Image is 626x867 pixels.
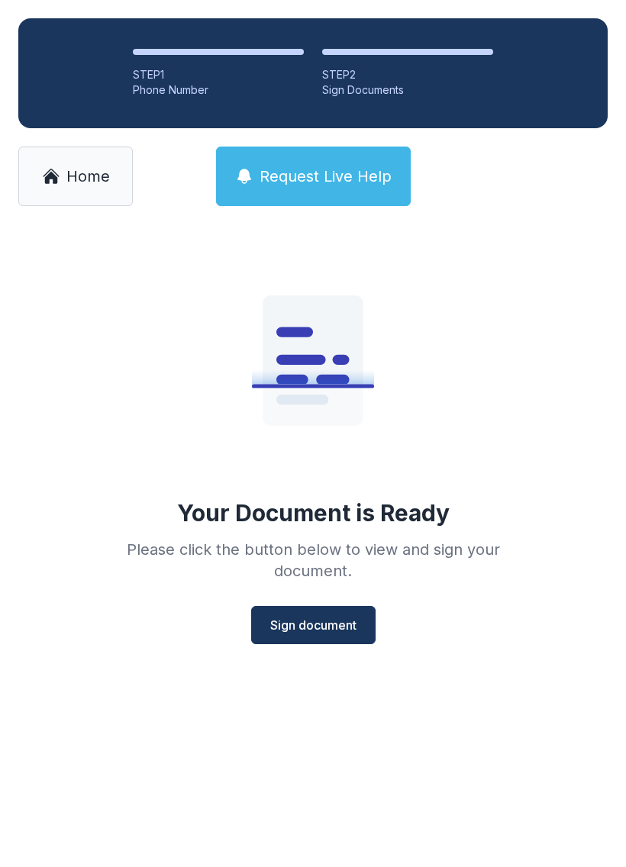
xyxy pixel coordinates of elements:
[322,82,493,98] div: Sign Documents
[93,539,533,582] div: Please click the button below to view and sign your document.
[177,499,450,527] div: Your Document is Ready
[66,166,110,187] span: Home
[270,616,357,634] span: Sign document
[260,166,392,187] span: Request Live Help
[133,67,304,82] div: STEP 1
[322,67,493,82] div: STEP 2
[133,82,304,98] div: Phone Number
